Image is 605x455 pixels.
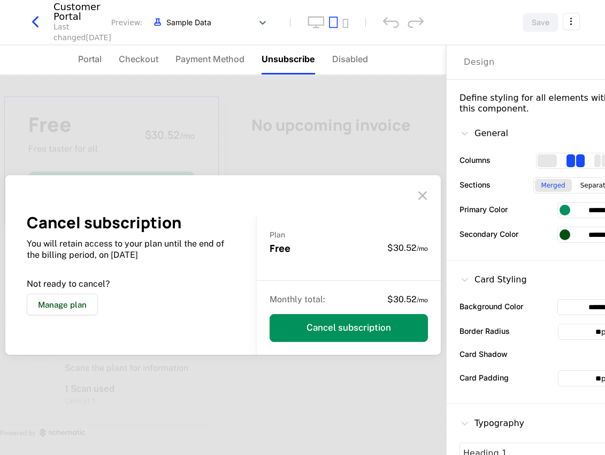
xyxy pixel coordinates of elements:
sub: / mo [417,296,428,304]
button: mobile [342,19,348,28]
label: Card Padding [460,372,509,383]
button: Cancel subscription [270,314,428,342]
span: Disabled [332,53,368,65]
div: Last changed [DATE] [53,21,111,43]
i: close [414,187,431,204]
label: Columns [460,154,491,166]
button: desktop [308,16,325,28]
h2: Cancel subscription [27,213,235,234]
span: Monthly total : [270,294,325,304]
div: 2 columns [566,154,585,167]
label: Sections [460,179,491,190]
label: Background Color [460,301,523,312]
button: Manage plan [27,294,98,315]
button: Select action [563,13,580,30]
div: Typography [460,417,524,430]
p: Not ready to cancel? [27,278,235,290]
div: redo [408,17,424,28]
span: Payment Method [175,53,244,65]
span: Preview: [111,17,142,28]
label: Primary Color [460,204,508,215]
p: You will retain access to your plan until the end of the billing period, on [DATE] [27,238,235,261]
span: Free [270,242,290,255]
div: 1 columns [538,154,557,167]
span: $30.52 [387,294,428,304]
label: Card Shadow [460,348,508,360]
div: Customer Portal [53,2,111,21]
div: Merged [535,179,572,192]
span: Unsubscribe [262,53,315,65]
div: Design [464,56,495,69]
button: tablet [329,16,338,28]
span: Portal [78,53,102,65]
label: Secondary Color [460,228,518,240]
span: $30.52 [387,243,428,253]
button: Save [523,13,558,32]
label: Border Radius [460,325,510,337]
span: Checkout [119,53,158,65]
div: Card Styling [460,273,527,286]
div: General [460,127,508,140]
span: Plan [270,230,285,239]
sub: / mo [417,245,428,252]
div: undo [383,17,399,28]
